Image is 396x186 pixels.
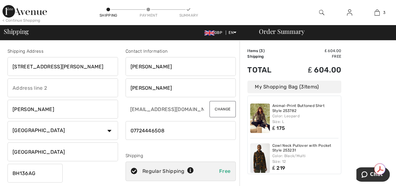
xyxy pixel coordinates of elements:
span: 3 [301,84,304,90]
span: ₤ 175 [272,125,285,131]
input: First name [126,57,236,76]
span: GBP [204,30,225,35]
div: My Shopping Bag ( Items) [247,81,341,93]
div: Shipping [99,13,118,18]
button: Change [209,101,236,117]
td: ₤ 604.00 [287,48,341,54]
div: Color: Black/Multi Size: 12 [272,153,339,164]
img: Cowl Neck Pullover with Pocket Style 253231 [250,143,270,173]
span: Shipping [4,28,29,35]
img: search the website [319,9,324,16]
td: Total [247,59,287,81]
a: 3 [363,9,391,16]
iframe: Opens a widget where you can chat to one of our agents [356,167,390,183]
input: E-mail [126,100,205,119]
div: Shipping Address [8,48,118,55]
input: Last name [126,78,236,97]
div: < Continue Shopping [3,18,40,23]
img: My Info [347,9,352,16]
div: Order Summary [251,28,392,35]
div: Regular Shipping [142,167,194,175]
span: 3 [260,49,263,53]
td: Shipping [247,54,287,59]
div: Shipping [126,152,236,159]
div: Color: Leopard Size: L [272,113,339,125]
input: Address line 2 [8,78,118,97]
input: Zip/Postal Code [8,164,63,183]
input: Address line 1 [8,57,118,76]
a: Cowl Neck Pullover with Pocket Style 253231 [272,143,339,153]
span: ₤ 219 [272,165,285,171]
img: My Bag [374,9,380,16]
div: Payment [139,13,158,18]
span: EN [229,30,236,35]
span: 3 [383,10,385,15]
td: Free [287,54,341,59]
input: Mobile [126,121,236,140]
img: Animal-Print Buttoned Shirt Style 253782 [250,104,270,133]
input: City [8,100,118,119]
td: Items ( ) [247,48,287,54]
div: Contact Information [126,48,236,55]
div: Summary [179,13,198,18]
td: ₤ 604.00 [287,59,341,81]
a: Sign In [342,9,357,17]
input: State/Province [8,142,118,161]
a: Animal-Print Buttoned Shirt Style 253782 [272,104,339,113]
img: UK Pound [204,30,214,35]
img: 1ère Avenue [3,5,47,18]
span: Free [219,168,230,174]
